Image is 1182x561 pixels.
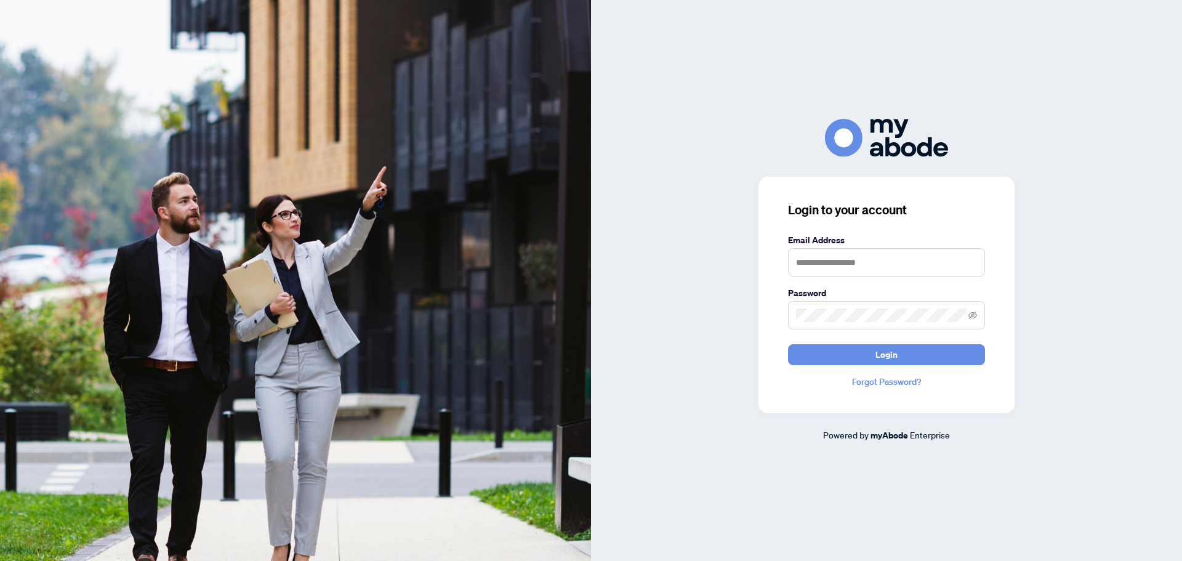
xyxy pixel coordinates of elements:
[910,429,950,440] span: Enterprise
[870,429,908,442] a: myAbode
[968,311,977,320] span: eye-invisible
[788,201,985,219] h3: Login to your account
[788,375,985,389] a: Forgot Password?
[823,429,869,440] span: Powered by
[788,233,985,247] label: Email Address
[825,119,948,156] img: ma-logo
[875,345,898,365] span: Login
[788,344,985,365] button: Login
[788,286,985,300] label: Password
